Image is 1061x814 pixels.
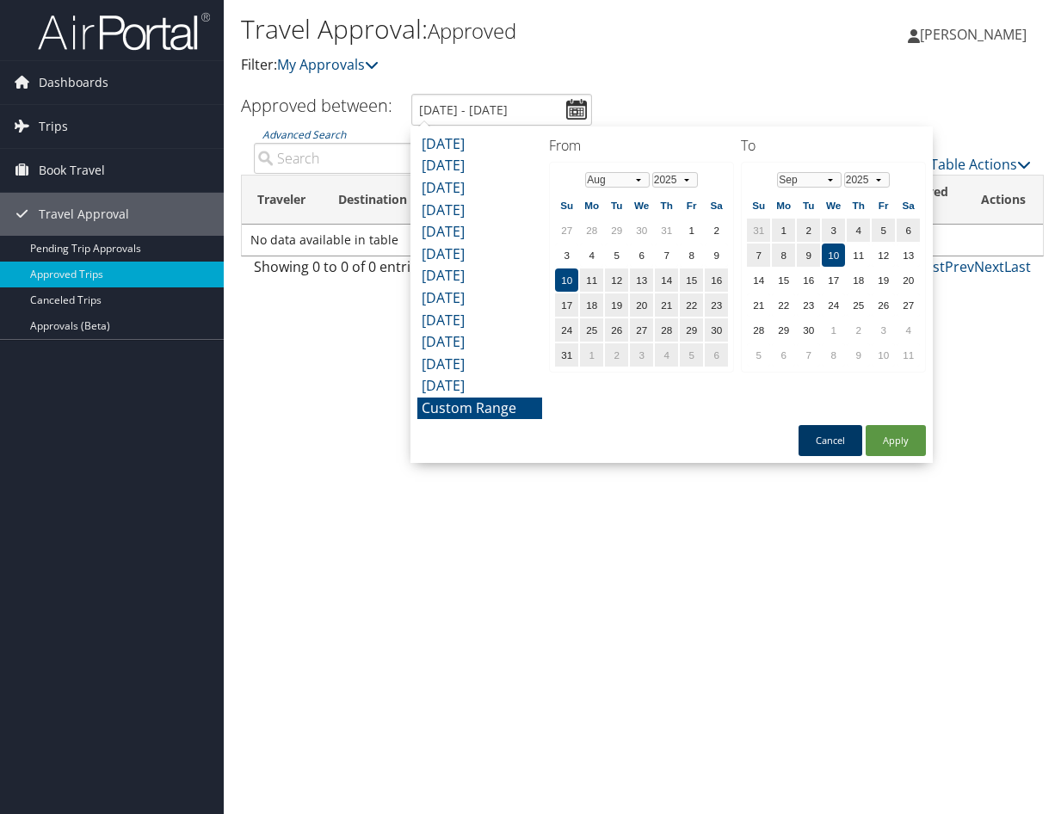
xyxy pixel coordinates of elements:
[555,343,578,367] td: 31
[747,244,770,267] td: 7
[655,244,678,267] td: 7
[847,268,870,292] td: 18
[974,257,1004,276] a: Next
[39,193,129,236] span: Travel Approval
[417,375,542,398] li: [DATE]
[772,293,795,317] td: 22
[655,219,678,242] td: 31
[38,11,210,52] img: airportal-logo.png
[580,219,603,242] td: 28
[897,268,920,292] td: 20
[580,343,603,367] td: 1
[797,343,820,367] td: 7
[705,343,728,367] td: 6
[847,194,870,217] th: Th
[605,219,628,242] td: 29
[555,268,578,292] td: 10
[797,194,820,217] th: Tu
[897,318,920,342] td: 4
[965,176,1043,225] th: Actions
[920,25,1027,44] span: [PERSON_NAME]
[747,318,770,342] td: 28
[872,293,895,317] td: 26
[797,268,820,292] td: 16
[772,219,795,242] td: 1
[897,219,920,242] td: 6
[872,194,895,217] th: Fr
[897,244,920,267] td: 13
[655,318,678,342] td: 28
[630,343,653,367] td: 3
[655,293,678,317] td: 21
[822,219,845,242] td: 3
[580,268,603,292] td: 11
[655,268,678,292] td: 14
[1004,257,1031,276] a: Last
[847,219,870,242] td: 4
[630,293,653,317] td: 20
[866,425,926,456] button: Apply
[580,293,603,317] td: 18
[277,55,379,74] a: My Approvals
[908,9,1044,60] a: [PERSON_NAME]
[254,256,429,286] div: Showing 0 to 0 of 0 entries
[242,225,1043,256] td: No data available in table
[411,94,592,126] input: [DATE] - [DATE]
[417,398,542,420] li: Custom Range
[822,293,845,317] td: 24
[680,244,703,267] td: 8
[680,318,703,342] td: 29
[772,318,795,342] td: 29
[741,136,926,155] h4: To
[655,194,678,217] th: Th
[872,343,895,367] td: 10
[872,244,895,267] td: 12
[39,61,108,104] span: Dashboards
[945,257,974,276] a: Prev
[323,176,424,225] th: Destination: activate to sort column ascending
[555,194,578,217] th: Su
[847,343,870,367] td: 9
[847,244,870,267] td: 11
[254,143,429,174] input: Advanced Search
[417,133,542,156] li: [DATE]
[797,293,820,317] td: 23
[630,318,653,342] td: 27
[39,149,105,192] span: Book Travel
[897,194,920,217] th: Sa
[897,293,920,317] td: 27
[747,219,770,242] td: 31
[822,343,845,367] td: 8
[797,244,820,267] td: 9
[555,219,578,242] td: 27
[417,287,542,310] li: [DATE]
[417,265,542,287] li: [DATE]
[655,343,678,367] td: 4
[605,268,628,292] td: 12
[705,219,728,242] td: 2
[747,268,770,292] td: 14
[747,343,770,367] td: 5
[772,194,795,217] th: Mo
[872,219,895,242] td: 5
[822,244,845,267] td: 10
[428,16,516,45] small: Approved
[799,425,862,456] button: Cancel
[705,268,728,292] td: 16
[242,176,323,225] th: Traveler: activate to sort column ascending
[680,293,703,317] td: 22
[747,293,770,317] td: 21
[555,318,578,342] td: 24
[680,343,703,367] td: 5
[630,268,653,292] td: 13
[417,221,542,244] li: [DATE]
[605,318,628,342] td: 26
[772,343,795,367] td: 6
[680,268,703,292] td: 15
[847,293,870,317] td: 25
[605,343,628,367] td: 2
[262,127,346,142] a: Advanced Search
[680,219,703,242] td: 1
[705,293,728,317] td: 23
[630,219,653,242] td: 30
